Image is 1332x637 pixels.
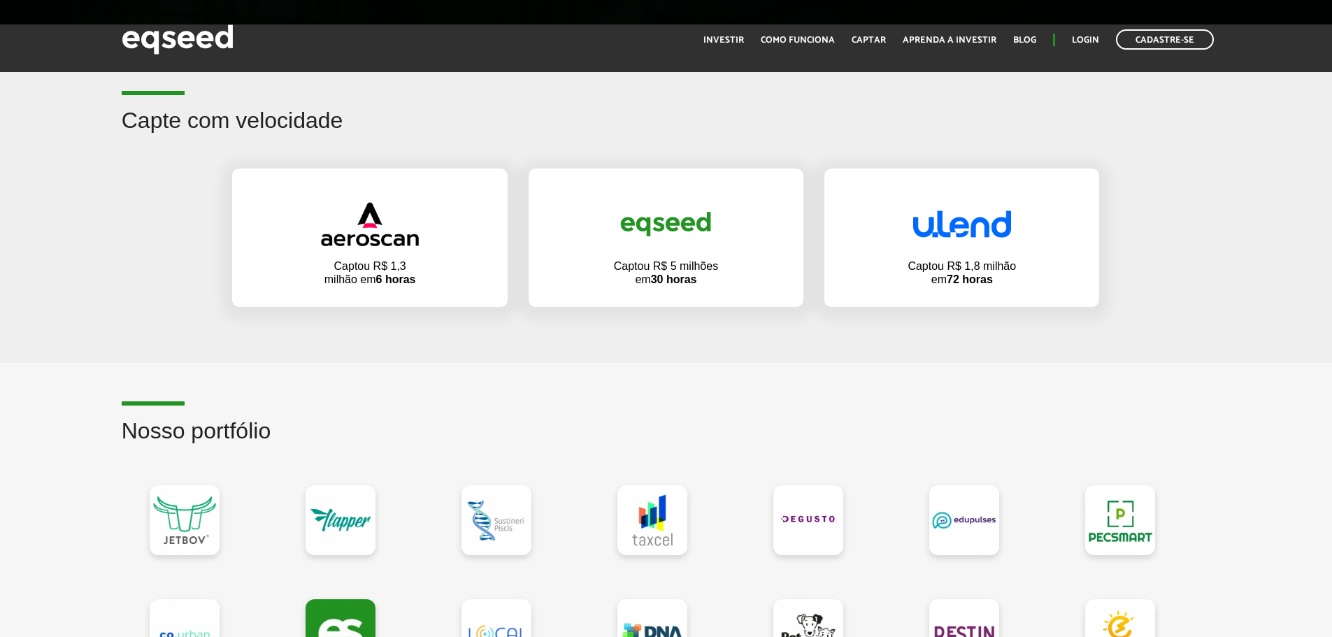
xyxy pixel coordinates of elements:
strong: 72 horas [947,273,993,285]
a: Edupulses [929,485,999,555]
p: Captou R$ 1,3 milhão em [317,259,422,286]
p: Captou R$ 1,8 milhão em [906,259,1018,286]
a: Degusto Brands [773,485,843,555]
a: Blog [1013,36,1036,45]
img: captar-velocidade-ulend.png [913,210,1011,238]
a: Flapper [306,485,375,555]
a: Como funciona [761,36,835,45]
h2: Capte com velocidade [122,108,1211,154]
a: Aprenda a investir [903,36,996,45]
a: JetBov [150,485,220,555]
a: Investir [703,36,744,45]
strong: 30 horas [651,273,697,285]
a: Cadastre-se [1116,29,1214,50]
h2: Nosso portfólio [122,419,1211,464]
img: captar-velocidade-eqseed.png [617,201,715,248]
a: Pecsmart [1085,485,1155,555]
a: Captar [852,36,886,45]
a: Sustineri Piscis [461,485,531,555]
p: Captou R$ 5 milhões em [613,259,718,286]
a: Taxcel [617,485,687,555]
a: Login [1072,36,1099,45]
strong: 6 horas [376,273,416,285]
img: EqSeed [122,21,234,58]
img: captar-velocidade-aeroscan.png [321,202,419,246]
